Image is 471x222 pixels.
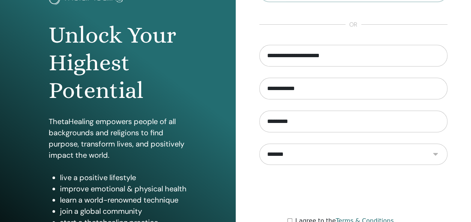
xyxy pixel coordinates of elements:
li: improve emotional & physical health [60,183,187,194]
span: or [345,20,361,29]
li: live a positive lifestyle [60,172,187,183]
p: ThetaHealing empowers people of all backgrounds and religions to find purpose, transform lives, a... [49,116,187,161]
li: join a global community [60,206,187,217]
li: learn a world-renowned technique [60,194,187,206]
h1: Unlock Your Highest Potential [49,21,187,105]
iframe: reCAPTCHA [296,176,410,205]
